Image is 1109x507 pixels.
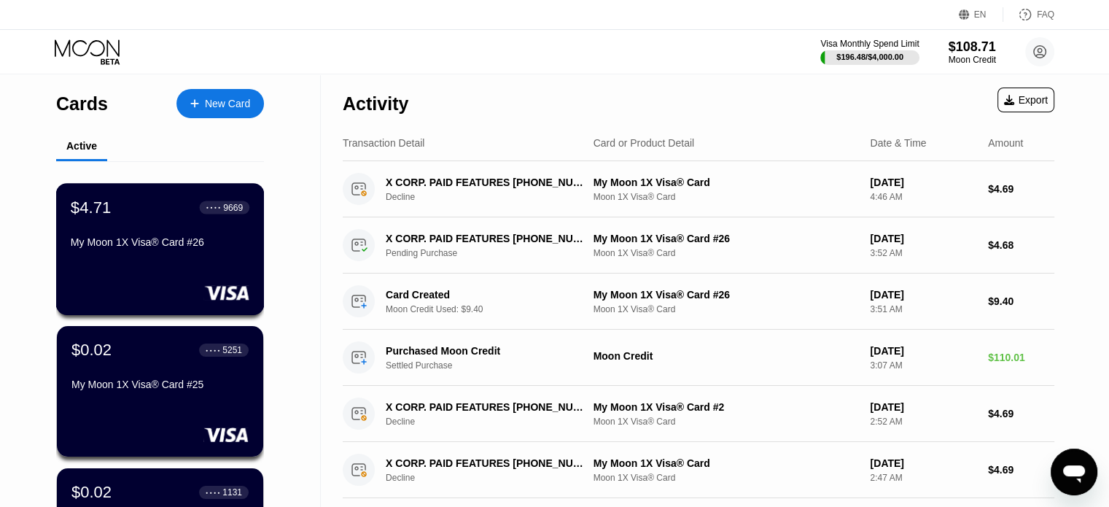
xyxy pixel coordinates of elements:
div: Moon 1X Visa® Card [594,304,859,314]
div: $108.71 [949,39,996,55]
div: [DATE] [870,401,976,413]
div: 3:51 AM [870,304,976,314]
div: Moon Credit [949,55,996,65]
div: My Moon 1X Visa® Card [594,457,859,469]
div: ● ● ● ● [206,348,220,352]
div: $4.71● ● ● ●9669My Moon 1X Visa® Card #26 [57,184,263,314]
div: 2:52 AM [870,417,976,427]
div: [DATE] [870,457,976,469]
div: [DATE] [870,345,976,357]
div: Purchased Moon Credit [386,345,585,357]
div: X CORP. PAID FEATURES [PHONE_NUMBER] US [386,401,585,413]
div: X CORP. PAID FEATURES [PHONE_NUMBER] US [386,233,585,244]
div: 4:46 AM [870,192,976,202]
div: EN [974,9,987,20]
div: X CORP. PAID FEATURES [PHONE_NUMBER] US [386,457,585,469]
div: My Moon 1X Visa® Card #25 [71,379,249,390]
div: Visa Monthly Spend Limit [820,39,919,49]
div: Decline [386,192,601,202]
div: [DATE] [870,233,976,244]
div: Purchased Moon CreditSettled PurchaseMoon Credit[DATE]3:07 AM$110.01 [343,330,1054,386]
div: $4.69 [988,408,1054,419]
div: $110.01 [988,352,1054,363]
div: 1131 [222,487,242,498]
div: Date & Time [870,137,926,149]
div: $4.69 [988,183,1054,195]
div: My Moon 1X Visa® Card #2 [594,401,859,413]
div: Active [66,140,97,152]
div: X CORP. PAID FEATURES [PHONE_NUMBER] USDeclineMy Moon 1X Visa® CardMoon 1X Visa® Card[DATE]2:47 A... [343,442,1054,498]
div: Export [997,88,1054,112]
div: X CORP. PAID FEATURES [PHONE_NUMBER] US [386,177,585,188]
div: My Moon 1X Visa® Card #26 [594,233,859,244]
div: $0.02 [71,483,112,502]
div: Card or Product Detail [594,137,695,149]
div: 2:47 AM [870,473,976,483]
div: New Card [176,89,264,118]
div: $0.02 [71,341,112,360]
div: My Moon 1X Visa® Card #26 [594,289,859,301]
div: My Moon 1X Visa® Card [594,177,859,188]
div: X CORP. PAID FEATURES [PHONE_NUMBER] USDeclineMy Moon 1X Visa® Card #2Moon 1X Visa® Card[DATE]2:5... [343,386,1054,442]
div: Moon Credit Used: $9.40 [386,304,601,314]
div: New Card [205,98,250,110]
div: ● ● ● ● [206,490,220,495]
div: 9669 [223,202,243,212]
div: Decline [386,473,601,483]
div: Activity [343,93,408,115]
div: My Moon 1X Visa® Card #26 [71,236,249,248]
div: Transaction Detail [343,137,424,149]
div: $4.69 [988,464,1054,476]
iframe: Button to launch messaging window [1051,449,1097,495]
div: Amount [988,137,1023,149]
div: Moon 1X Visa® Card [594,248,859,258]
div: Visa Monthly Spend Limit$196.48/$4,000.00 [820,39,919,65]
div: 3:07 AM [870,360,976,371]
div: 3:52 AM [870,248,976,258]
div: [DATE] [870,289,976,301]
div: Card CreatedMoon Credit Used: $9.40My Moon 1X Visa® Card #26Moon 1X Visa® Card[DATE]3:51 AM$9.40 [343,274,1054,330]
div: $0.02● ● ● ●5251My Moon 1X Visa® Card #25 [57,326,263,457]
div: ● ● ● ● [206,205,221,209]
div: X CORP. PAID FEATURES [PHONE_NUMBER] USPending PurchaseMy Moon 1X Visa® Card #26Moon 1X Visa® Car... [343,217,1054,274]
div: Moon Credit [594,350,859,362]
div: $9.40 [988,295,1054,307]
div: Export [1004,94,1048,106]
div: Cards [56,93,108,115]
div: $4.68 [988,239,1054,251]
div: Moon 1X Visa® Card [594,473,859,483]
div: $108.71Moon Credit [949,39,996,65]
div: $4.71 [71,198,112,217]
div: Card Created [386,289,585,301]
div: [DATE] [870,177,976,188]
div: Moon 1X Visa® Card [594,417,859,427]
div: FAQ [1037,9,1054,20]
div: Settled Purchase [386,360,601,371]
div: Pending Purchase [386,248,601,258]
div: X CORP. PAID FEATURES [PHONE_NUMBER] USDeclineMy Moon 1X Visa® CardMoon 1X Visa® Card[DATE]4:46 A... [343,161,1054,217]
div: $196.48 / $4,000.00 [836,53,903,61]
div: Moon 1X Visa® Card [594,192,859,202]
div: FAQ [1003,7,1054,22]
div: 5251 [222,345,242,355]
div: EN [959,7,1003,22]
div: Decline [386,417,601,427]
